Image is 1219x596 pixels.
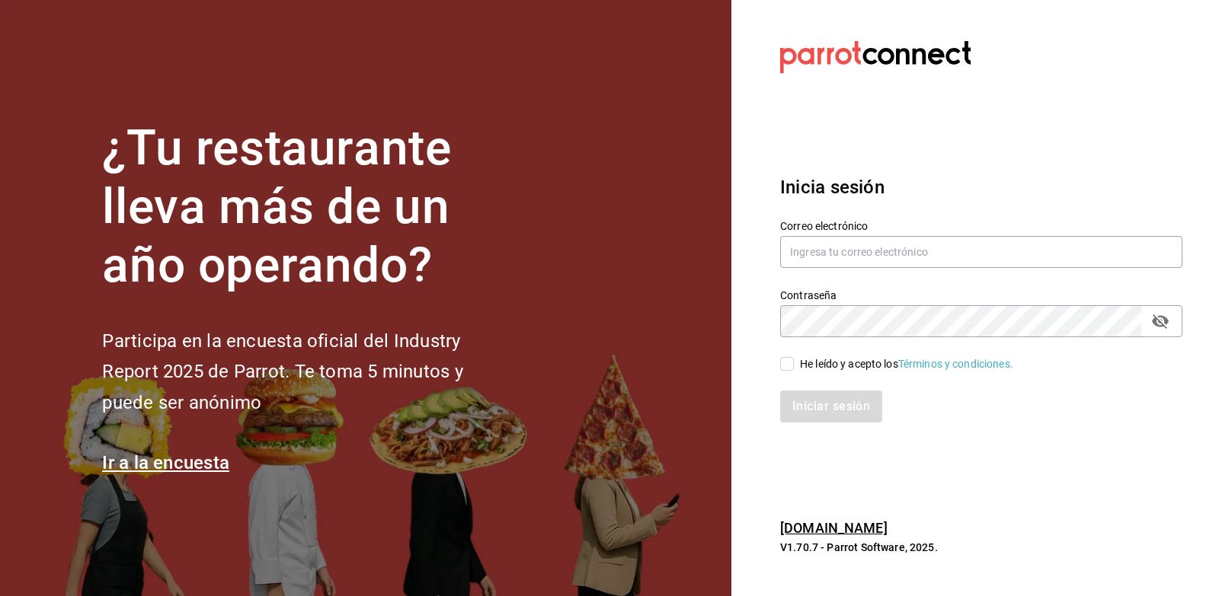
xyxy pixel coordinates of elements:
[800,356,1013,372] div: He leído y acepto los
[780,290,1182,301] label: Contraseña
[1147,308,1173,334] button: passwordField
[102,120,514,295] h1: ¿Tu restaurante lleva más de un año operando?
[898,358,1013,370] a: Términos y condiciones.
[780,221,1182,231] label: Correo electrónico
[780,520,888,536] a: [DOMAIN_NAME]
[102,326,514,419] h2: Participa en la encuesta oficial del Industry Report 2025 de Parrot. Te toma 5 minutos y puede se...
[102,452,229,473] a: Ir a la encuesta
[780,236,1182,268] input: Ingresa tu correo electrónico
[780,540,1182,555] p: V1.70.7 - Parrot Software, 2025.
[780,174,1182,201] h3: Inicia sesión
